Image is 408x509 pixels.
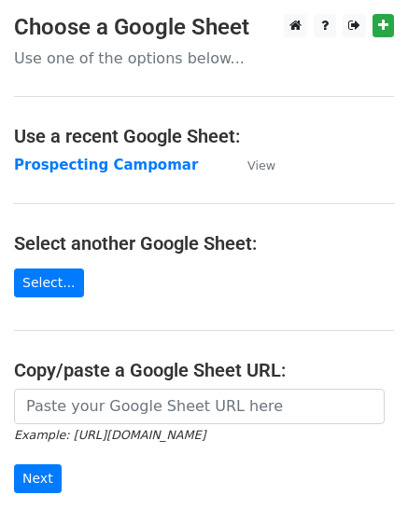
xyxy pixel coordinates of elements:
h4: Copy/paste a Google Sheet URL: [14,359,394,381]
a: View [229,157,275,173]
h4: Select another Google Sheet: [14,232,394,254]
small: View [247,158,275,172]
input: Next [14,464,62,493]
h4: Use a recent Google Sheet: [14,125,394,147]
a: Select... [14,268,84,297]
small: Example: [URL][DOMAIN_NAME] [14,428,205,442]
a: Prospecting Campomar [14,157,198,173]
h3: Choose a Google Sheet [14,14,394,41]
p: Use one of the options below... [14,48,394,68]
input: Paste your Google Sheet URL here [14,389,385,424]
